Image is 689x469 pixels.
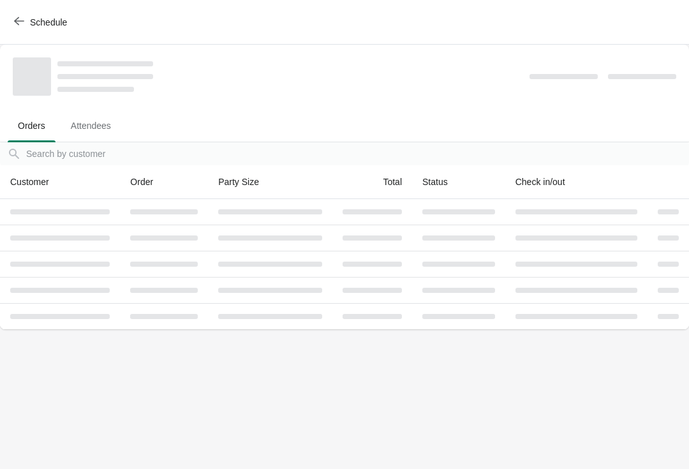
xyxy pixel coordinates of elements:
[208,165,332,199] th: Party Size
[6,11,77,34] button: Schedule
[30,17,67,27] span: Schedule
[332,165,412,199] th: Total
[505,165,648,199] th: Check in/out
[120,165,208,199] th: Order
[8,114,56,137] span: Orders
[412,165,505,199] th: Status
[61,114,121,137] span: Attendees
[26,142,689,165] input: Search by customer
